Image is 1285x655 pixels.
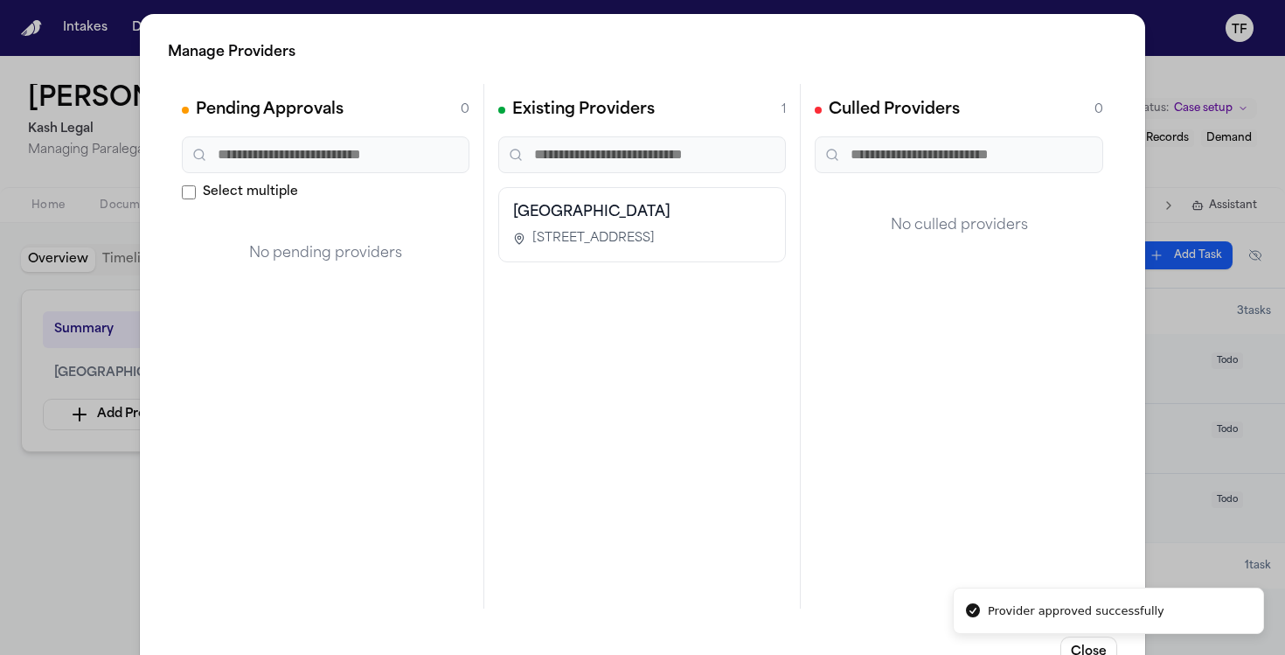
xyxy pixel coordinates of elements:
input: Select multiple [182,185,196,199]
span: 1 [781,101,786,119]
h2: Culled Providers [829,98,960,122]
h3: [GEOGRAPHIC_DATA] [513,202,771,223]
div: No pending providers [182,215,469,292]
div: No culled providers [815,187,1103,264]
span: [STREET_ADDRESS] [532,230,655,247]
span: 0 [461,101,469,119]
h2: Manage Providers [168,42,1117,63]
h2: Pending Approvals [196,98,344,122]
span: Select multiple [203,184,298,201]
h2: Existing Providers [512,98,655,122]
span: 0 [1094,101,1103,119]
